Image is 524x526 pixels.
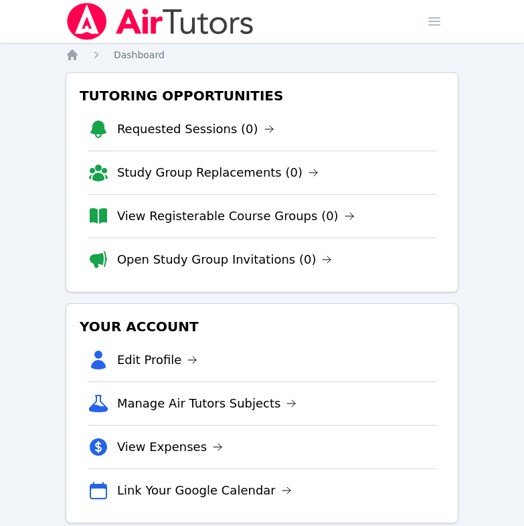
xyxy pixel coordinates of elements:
a: Study Group Replacements (0) [117,163,319,182]
img: Air Tutors [66,3,255,40]
a: View Registerable Course Groups (0) [117,207,355,226]
span: Dashboard [114,50,165,60]
h3: Your Account [77,315,447,339]
a: Requested Sessions (0) [117,120,274,139]
a: Manage Air Tutors Subjects [117,394,297,413]
h3: Tutoring Opportunities [77,84,447,108]
a: View Expenses [117,438,223,456]
nav: Breadcrumb [66,48,458,62]
a: Edit Profile [117,351,198,369]
a: Dashboard [114,48,165,62]
a: Link Your Google Calendar [117,481,292,500]
a: Open Study Group Invitations (0) [117,250,333,269]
